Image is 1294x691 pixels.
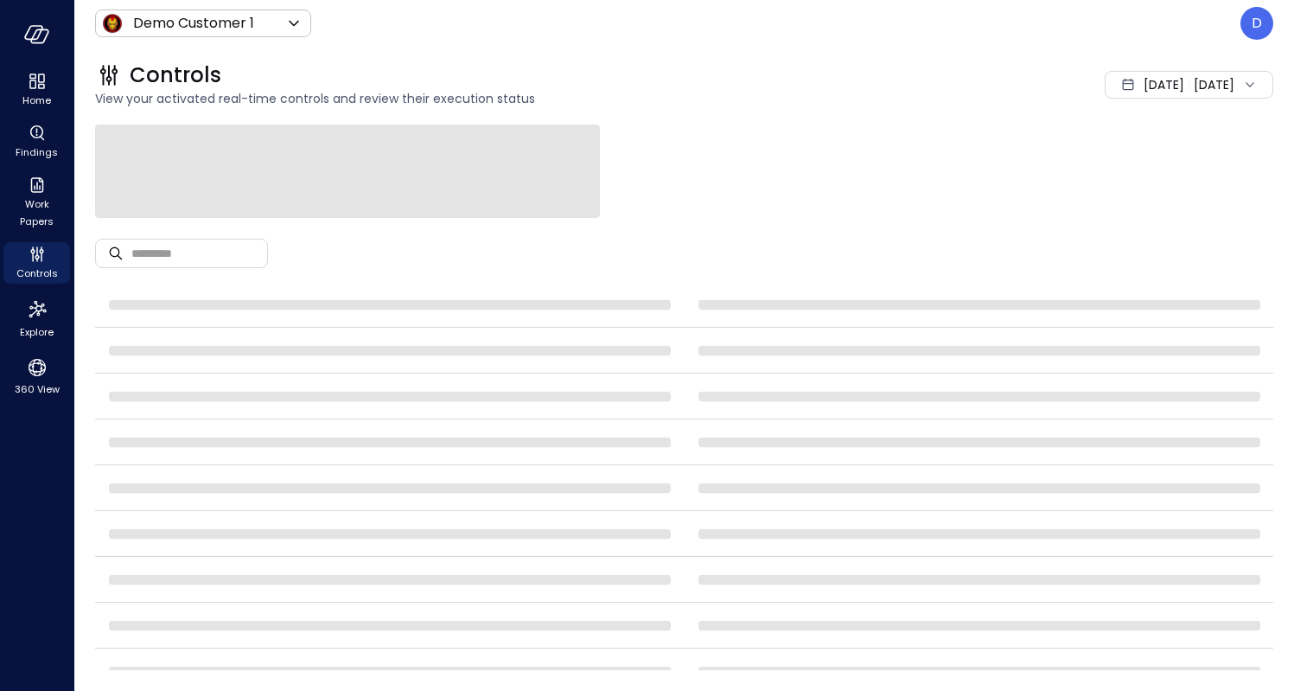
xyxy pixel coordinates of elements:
[3,294,70,342] div: Explore
[1252,13,1262,34] p: D
[20,323,54,341] span: Explore
[3,242,70,284] div: Controls
[130,61,221,89] span: Controls
[3,69,70,111] div: Home
[10,195,63,230] span: Work Papers
[15,381,60,398] span: 360 View
[102,13,123,34] img: Icon
[3,121,70,163] div: Findings
[3,353,70,400] div: 360 View
[133,13,254,34] p: Demo Customer 1
[16,144,58,161] span: Findings
[95,89,850,108] span: View your activated real-time controls and review their execution status
[3,173,70,232] div: Work Papers
[16,265,58,282] span: Controls
[1144,75,1184,94] span: [DATE]
[22,92,51,109] span: Home
[1240,7,1273,40] div: Dudu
